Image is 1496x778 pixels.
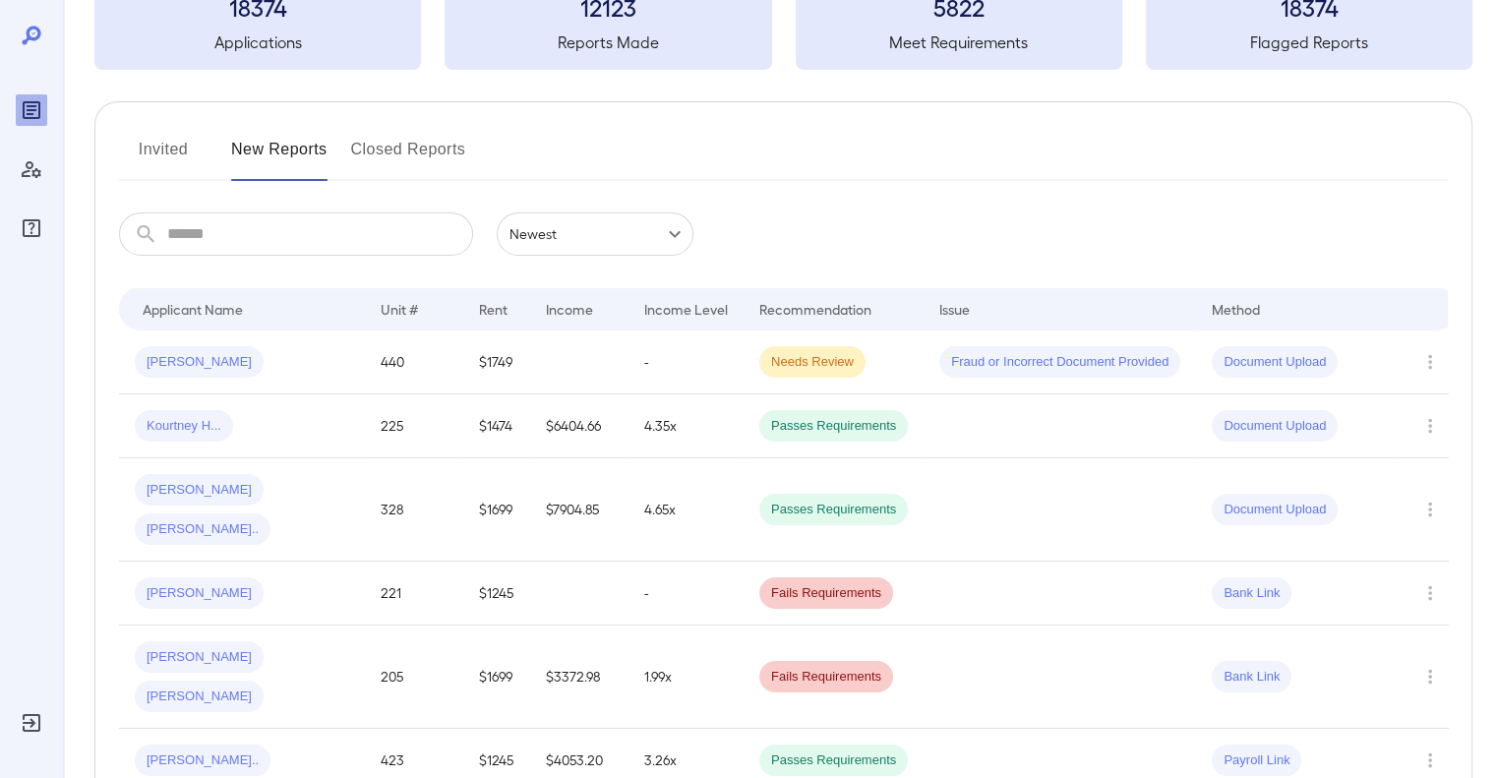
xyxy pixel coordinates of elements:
div: Log Out [16,707,47,739]
span: Passes Requirements [759,417,908,436]
button: Row Actions [1414,577,1446,609]
td: $1699 [463,458,530,562]
td: 440 [365,330,463,394]
div: Method [1212,297,1260,321]
div: Recommendation [759,297,871,321]
span: Document Upload [1212,417,1338,436]
td: 328 [365,458,463,562]
td: 4.65x [628,458,744,562]
span: Passes Requirements [759,501,908,519]
td: $7904.85 [530,458,628,562]
span: Needs Review [759,353,866,372]
td: $6404.66 [530,394,628,458]
button: Row Actions [1414,346,1446,378]
span: Bank Link [1212,584,1291,603]
span: Fails Requirements [759,584,893,603]
span: Payroll Link [1212,751,1301,770]
span: Kourtney H... [135,417,233,436]
td: $1699 [463,626,530,729]
button: Closed Reports [351,134,466,181]
span: [PERSON_NAME].. [135,520,270,539]
td: - [628,330,744,394]
span: Fraud or Incorrect Document Provided [939,353,1180,372]
td: 1.99x [628,626,744,729]
span: Passes Requirements [759,751,908,770]
h5: Applications [94,30,421,54]
span: [PERSON_NAME] [135,353,264,372]
td: 225 [365,394,463,458]
span: [PERSON_NAME] [135,481,264,500]
div: Applicant Name [143,297,243,321]
div: Rent [479,297,510,321]
div: Reports [16,94,47,126]
h5: Reports Made [445,30,771,54]
span: [PERSON_NAME] [135,584,264,603]
span: Document Upload [1212,353,1338,372]
button: Row Actions [1414,494,1446,525]
div: Income [546,297,593,321]
td: $3372.98 [530,626,628,729]
button: New Reports [231,134,328,181]
td: 205 [365,626,463,729]
span: Bank Link [1212,668,1291,687]
div: Issue [939,297,971,321]
span: [PERSON_NAME] [135,688,264,706]
td: $1749 [463,330,530,394]
span: [PERSON_NAME].. [135,751,270,770]
div: FAQ [16,212,47,244]
span: Fails Requirements [759,668,893,687]
h5: Flagged Reports [1146,30,1472,54]
td: 221 [365,562,463,626]
td: - [628,562,744,626]
div: Income Level [644,297,728,321]
span: Document Upload [1212,501,1338,519]
td: $1245 [463,562,530,626]
div: Unit # [381,297,418,321]
span: [PERSON_NAME] [135,648,264,667]
button: Row Actions [1414,661,1446,692]
div: Manage Users [16,153,47,185]
button: Row Actions [1414,745,1446,776]
td: 4.35x [628,394,744,458]
div: Newest [497,212,693,256]
td: $1474 [463,394,530,458]
h5: Meet Requirements [796,30,1122,54]
button: Row Actions [1414,410,1446,442]
button: Invited [119,134,208,181]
